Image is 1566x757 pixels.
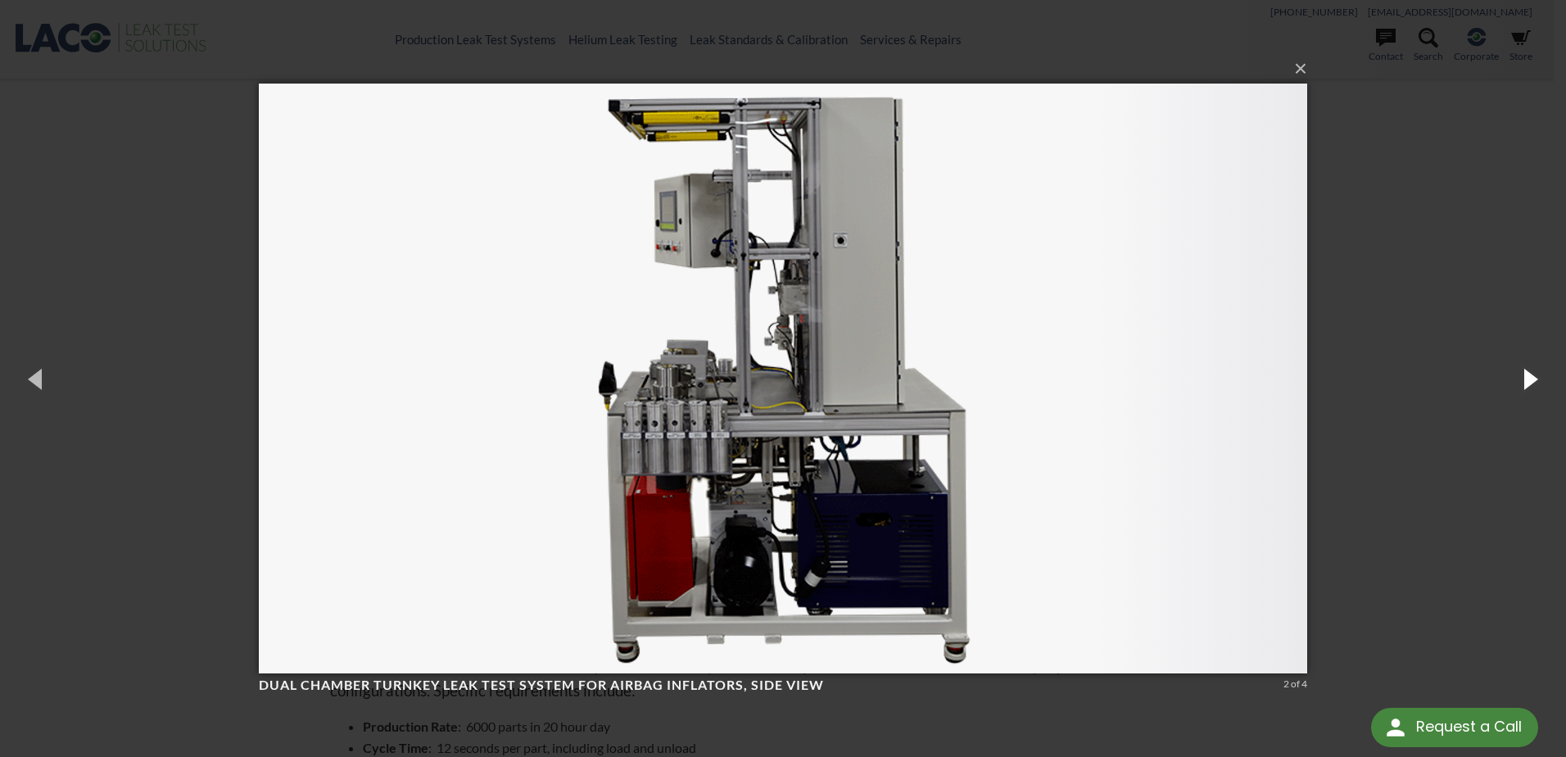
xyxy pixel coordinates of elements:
img: Dual Chamber Turnkey Leak Test System for Airbag Inflators, side view [259,51,1307,706]
div: Request a Call [1416,708,1522,746]
button: Next (Right arrow key) [1492,333,1566,424]
img: round button [1383,714,1409,741]
button: × [264,51,1312,87]
div: Request a Call [1371,708,1538,747]
h4: Dual Chamber Turnkey Leak Test System for Airbag Inflators, side view [259,677,1278,694]
div: 2 of 4 [1283,677,1307,691]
